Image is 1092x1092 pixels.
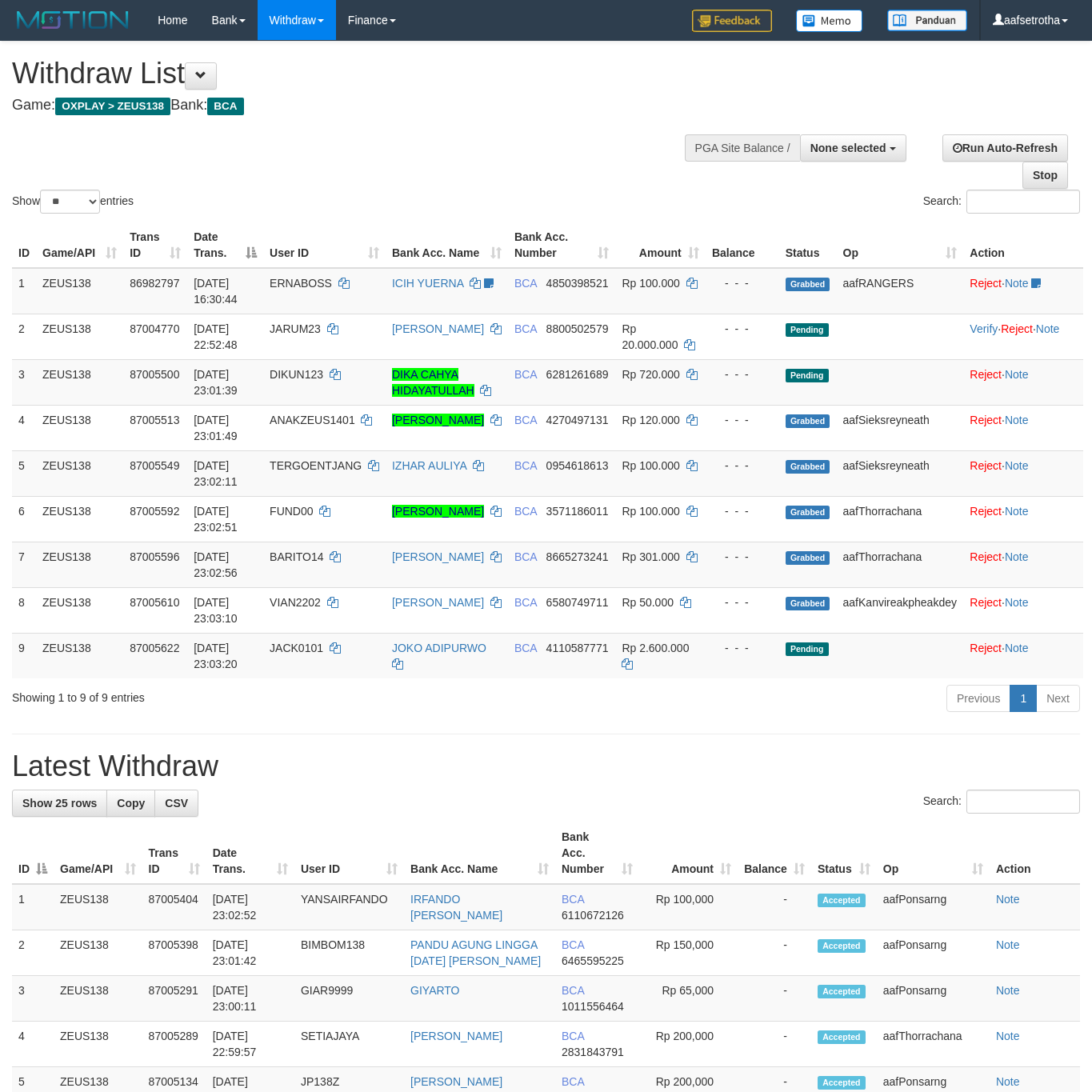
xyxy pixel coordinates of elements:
[622,459,679,472] span: Rp 100.000
[562,1075,584,1088] span: BCA
[12,884,54,930] td: 1
[392,596,484,609] a: [PERSON_NAME]
[639,1022,738,1067] td: Rp 200,000
[996,1075,1020,1088] a: Note
[36,314,123,359] td: ZEUS138
[818,939,866,953] span: Accepted
[130,414,179,426] span: 87005513
[404,822,555,884] th: Bank Acc. Name: activate to sort column ascending
[36,450,123,496] td: ZEUS138
[970,505,1002,518] a: Reject
[622,277,679,290] span: Rp 100.000
[837,268,964,314] td: aafRANGERS
[508,222,615,268] th: Bank Acc. Number: activate to sort column ascending
[1005,596,1029,609] a: Note
[514,414,537,426] span: BCA
[123,222,187,268] th: Trans ID: activate to sort column ascending
[738,822,811,884] th: Balance: activate to sort column ascending
[963,542,1083,587] td: ·
[546,277,609,290] span: Copy 4850398521 to clipboard
[738,884,811,930] td: -
[194,642,238,670] span: [DATE] 23:03:20
[392,368,474,397] a: DIKA CAHYA HIDAYATULLAH
[194,414,238,442] span: [DATE] 23:01:49
[562,938,584,951] span: BCA
[294,930,404,976] td: BIMBOM138
[810,142,886,154] span: None selected
[294,884,404,930] td: YANSAIRFANDO
[562,954,624,967] span: Copy 6465595225 to clipboard
[12,587,36,633] td: 8
[194,322,238,351] span: [DATE] 22:52:48
[562,1046,624,1058] span: Copy 2831843791 to clipboard
[117,797,145,810] span: Copy
[546,459,609,472] span: Copy 0954618613 to clipboard
[546,596,609,609] span: Copy 6580749711 to clipboard
[194,368,238,397] span: [DATE] 23:01:39
[54,822,142,884] th: Game/API: activate to sort column ascending
[837,450,964,496] td: aafSieksreyneath
[206,1022,294,1067] td: [DATE] 22:59:57
[622,550,679,563] span: Rp 301.000
[12,542,36,587] td: 7
[546,550,609,563] span: Copy 8665273241 to clipboard
[712,640,773,656] div: - - -
[970,459,1002,472] a: Reject
[692,10,772,32] img: Feedback.jpg
[786,506,830,519] span: Grabbed
[130,642,179,654] span: 87005622
[877,930,990,976] td: aafPonsarng
[786,551,830,565] span: Grabbed
[639,822,738,884] th: Amount: activate to sort column ascending
[877,1022,990,1067] td: aafThorrachana
[12,633,36,678] td: 9
[996,1030,1020,1042] a: Note
[963,222,1083,268] th: Action
[1036,322,1060,335] a: Note
[996,893,1020,906] a: Note
[818,1076,866,1090] span: Accepted
[270,322,321,335] span: JARUM23
[270,277,332,290] span: ERNABOSS
[562,984,584,997] span: BCA
[142,930,206,976] td: 87005398
[622,368,679,381] span: Rp 720.000
[1005,642,1029,654] a: Note
[36,405,123,450] td: ZEUS138
[206,822,294,884] th: Date Trans.: activate to sort column ascending
[996,984,1020,997] a: Note
[562,893,584,906] span: BCA
[639,976,738,1022] td: Rp 65,000
[622,414,679,426] span: Rp 120.000
[410,938,541,967] a: PANDU AGUNG LINGGA [DATE] [PERSON_NAME]
[639,930,738,976] td: Rp 150,000
[36,496,123,542] td: ZEUS138
[54,930,142,976] td: ZEUS138
[712,549,773,565] div: - - -
[206,930,294,976] td: [DATE] 23:01:42
[963,450,1083,496] td: ·
[946,685,1010,712] a: Previous
[963,268,1083,314] td: ·
[36,359,123,405] td: ZEUS138
[963,633,1083,678] td: ·
[154,790,198,817] a: CSV
[410,984,459,997] a: GIYARTO
[786,642,829,656] span: Pending
[970,414,1002,426] a: Reject
[392,277,463,290] a: ICIH YUERNA
[963,359,1083,405] td: ·
[22,797,97,810] span: Show 25 rows
[12,930,54,976] td: 2
[546,642,609,654] span: Copy 4110587771 to clipboard
[270,596,321,609] span: VIAN2202
[685,134,800,162] div: PGA Site Balance /
[194,277,238,306] span: [DATE] 16:30:44
[12,58,712,90] h1: Withdraw List
[55,98,170,115] span: OXPLAY > ZEUS138
[738,930,811,976] td: -
[555,822,639,884] th: Bank Acc. Number: activate to sort column ascending
[130,550,179,563] span: 87005596
[786,278,830,291] span: Grabbed
[970,277,1002,290] a: Reject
